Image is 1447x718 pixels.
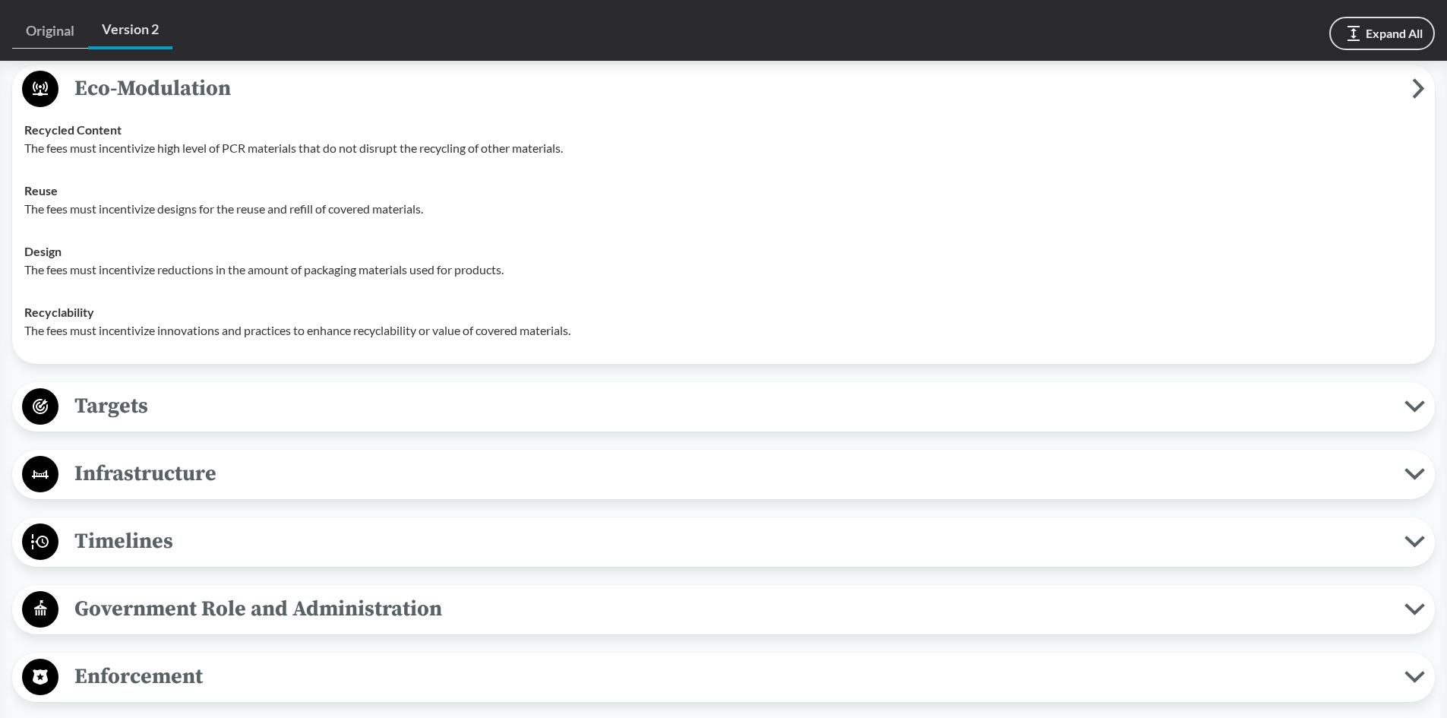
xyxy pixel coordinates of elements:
span: Infrastructure [58,457,1404,491]
strong: Design [24,244,62,258]
a: Version 2 [88,12,172,49]
p: The fees must incentivize designs for the reuse and refill of covered materials. [24,200,1423,218]
button: Government Role and Administration [17,590,1430,629]
p: The fees must incentivize high level of PCR materials that do not disrupt the recycling of other ... [24,139,1423,157]
span: Enforcement [58,659,1404,694]
span: Government Role and Administration [58,592,1404,626]
button: Expand All [1329,17,1435,50]
strong: Recycled Content [24,122,122,137]
button: Targets [17,387,1430,426]
strong: Recyclability [24,305,94,319]
button: Eco-Modulation [17,70,1430,109]
span: Timelines [58,524,1404,558]
button: Enforcement [17,658,1430,697]
button: Infrastructure [17,455,1430,494]
a: Original [12,14,88,49]
p: The fees must incentivize innovations and practices to enhance recyclability or value of covered ... [24,321,1423,340]
p: The fees must incentivize reductions in the amount of packaging materials used for products. [24,261,1423,279]
button: Timelines [17,523,1430,561]
span: Targets [58,389,1404,423]
strong: Reuse [24,183,58,198]
span: Eco-Modulation [58,71,1412,106]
